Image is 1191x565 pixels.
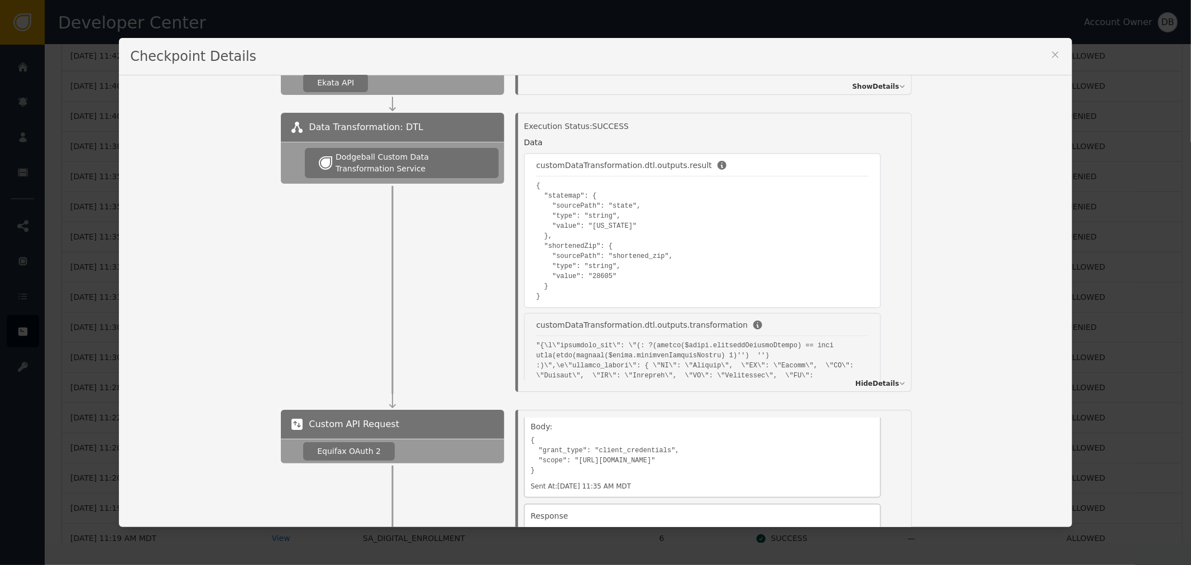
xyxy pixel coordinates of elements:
[530,421,874,433] div: Body:
[336,151,485,175] div: Dodgeball Custom Data Transformation Service
[530,526,874,538] div: Body:
[536,319,748,331] div: customDataTransformation.dtl.outputs.transformation
[530,481,631,491] div: Sent At: [DATE] 11:35 AM MDT
[536,160,712,171] div: customDataTransformation.dtl.outputs.result
[530,510,874,525] div: Response
[317,446,381,457] div: Equifax OAuth 2
[536,181,869,301] pre: { "statemap": { "sourcePath": "state", "type": "string", "value": "[US_STATE]" }, "shortenedZip":...
[309,418,399,431] span: Custom API Request
[530,433,874,476] pre: { "grant_type": "client_credentials", "scope": "[URL][DOMAIN_NAME]" }
[855,379,899,389] span: Hide Details
[852,82,899,92] span: Show Details
[524,121,881,132] div: Execution Status: SUCCESS
[317,77,354,89] div: Ekata API
[309,121,423,134] span: Data Transformation: DTL
[524,137,542,149] div: Data
[536,341,869,532] pre: "{\l\"ipsumdolo_sit\": \"(: ?(ametco($adipi.elitseddOeiusmoDtempo) == inci utla(etdo(magnaal($eni...
[119,38,1072,75] div: Checkpoint Details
